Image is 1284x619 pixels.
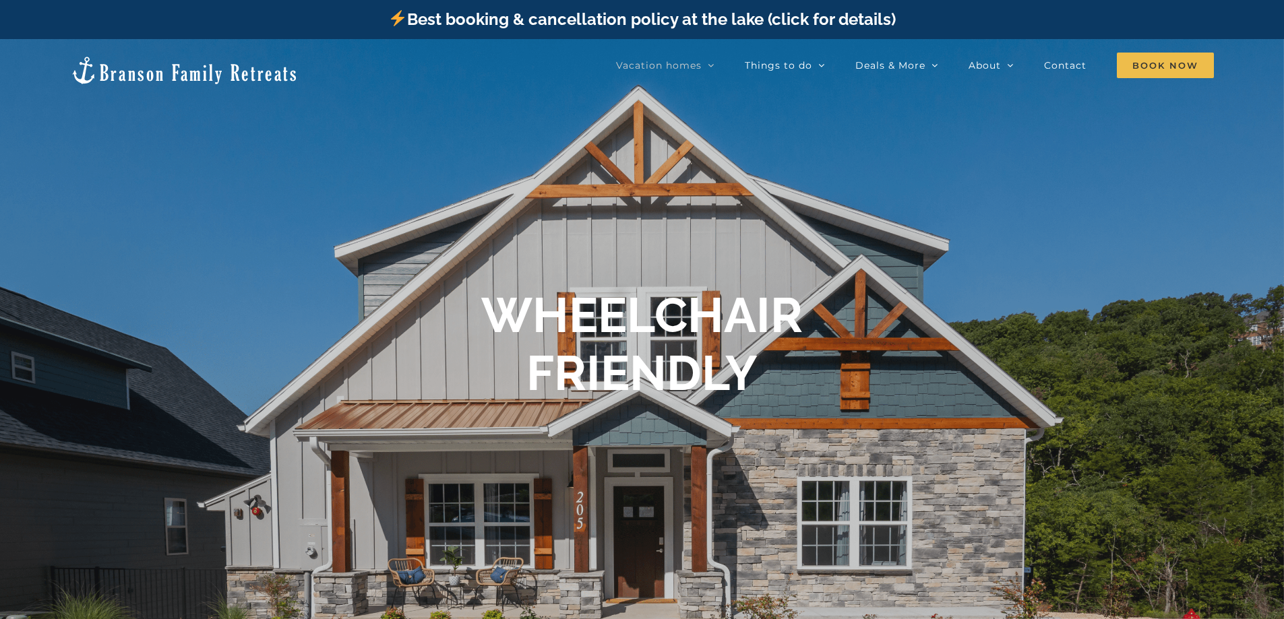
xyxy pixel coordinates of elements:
a: Deals & More [855,52,938,79]
span: Things to do [745,61,812,70]
h1: WHEELCHAIR FRIENDLY [481,286,803,403]
a: Book Now [1117,52,1214,79]
a: About [969,52,1014,79]
a: Vacation homes [616,52,714,79]
span: Book Now [1117,53,1214,78]
img: Branson Family Retreats Logo [70,55,299,86]
span: Contact [1044,61,1087,70]
span: About [969,61,1001,70]
img: ⚡️ [390,10,406,26]
span: Deals & More [855,61,925,70]
a: Best booking & cancellation policy at the lake (click for details) [388,9,895,29]
a: Things to do [745,52,825,79]
a: Contact [1044,52,1087,79]
nav: Main Menu [616,52,1214,79]
span: Vacation homes [616,61,702,70]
